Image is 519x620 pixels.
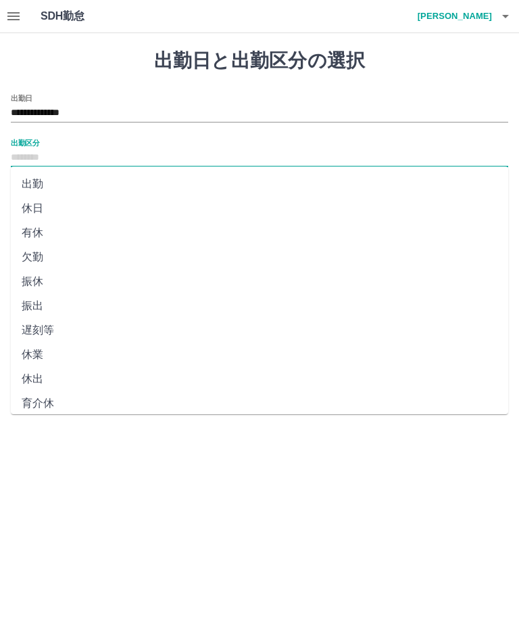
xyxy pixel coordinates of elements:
[11,49,508,72] h1: 出勤日と出勤区分の選択
[11,172,508,196] li: 出勤
[11,221,508,245] li: 有休
[11,245,508,269] li: 欠勤
[11,318,508,342] li: 遅刻等
[11,196,508,221] li: 休日
[11,137,39,148] label: 出勤区分
[11,342,508,367] li: 休業
[11,391,508,416] li: 育介休
[11,294,508,318] li: 振出
[11,269,508,294] li: 振休
[11,367,508,391] li: 休出
[11,93,32,103] label: 出勤日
